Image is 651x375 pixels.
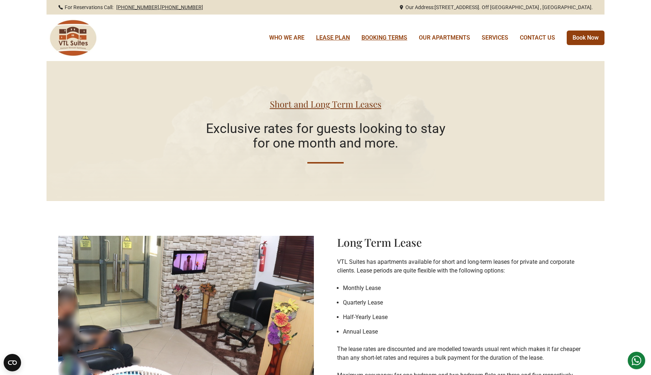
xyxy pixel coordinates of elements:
[203,121,448,150] p: Exclusive rates for guests looking to stay for one month and more.
[343,284,593,293] p: Monthly Lease
[160,4,203,10] a: [PHONE_NUMBER]
[337,258,593,275] p: VTL Suites has apartments available for short and long-term leases for private and corporate clie...
[116,4,159,10] a: [PHONE_NUMBER]
[343,327,593,336] p: Annual Lease
[361,33,407,42] a: BOOKING TERMS
[337,345,593,362] p: The lease rates are discounted and are modelled towards usual rent which makes it far cheaper tha...
[269,33,304,42] a: WHO WE ARE
[567,31,604,45] a: Book Now
[482,33,508,42] a: SERVICES
[116,4,203,11] span: ,
[46,20,99,56] img: VTL Suites logo
[628,352,645,369] button: Chat Button
[520,33,555,42] a: CONTACT US
[434,4,593,11] a: [STREET_ADDRESS]. Off [GEOGRAPHIC_DATA] , [GEOGRAPHIC_DATA].
[343,313,593,322] p: Half-Yearly Lease
[270,98,381,110] h1: Short and Long Term Leases
[316,33,350,42] a: LEASE PLAN
[4,354,21,371] button: Open CMP widget
[343,298,593,307] p: Quarterly Lease
[399,4,593,11] div: Our Address:
[419,33,470,42] a: OUR APARTMENTS
[337,236,593,249] h2: Long Term Lease
[58,4,203,11] div: For Reservations Call:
